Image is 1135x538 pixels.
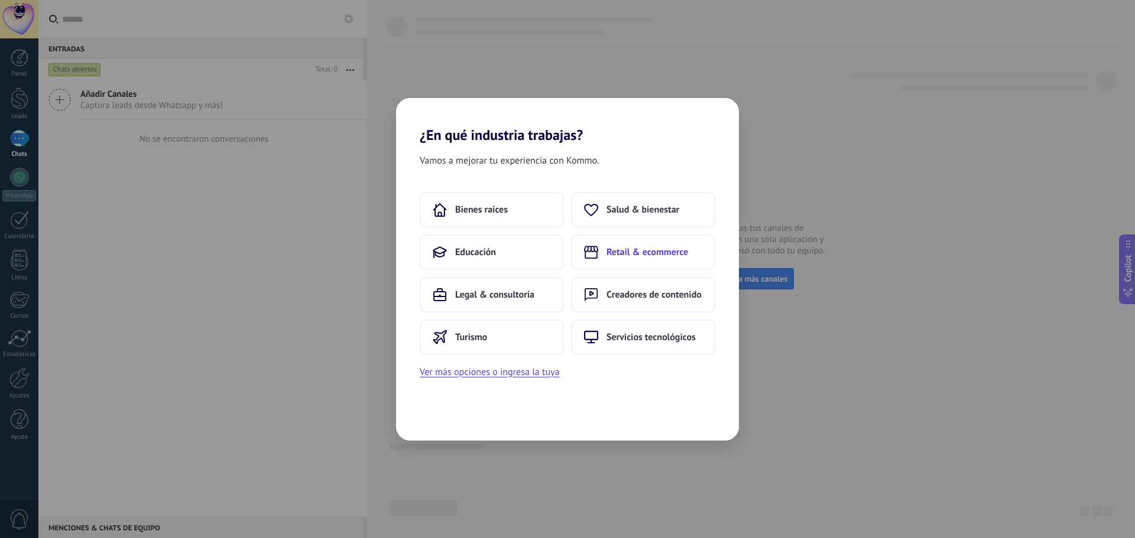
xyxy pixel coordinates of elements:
[396,98,739,144] h2: ¿En qué industria trabajas?
[420,192,564,227] button: Bienes raíces
[420,153,599,168] span: Vamos a mejorar tu experiencia con Kommo.
[571,277,715,312] button: Creadores de contenido
[455,204,508,216] span: Bienes raíces
[420,364,559,380] button: Ver más opciones o ingresa la tuya
[455,331,487,343] span: Turismo
[607,289,702,301] span: Creadores de contenido
[607,331,696,343] span: Servicios tecnológicos
[455,246,496,258] span: Educación
[420,319,564,355] button: Turismo
[571,319,715,355] button: Servicios tecnológicos
[607,246,688,258] span: Retail & ecommerce
[571,234,715,270] button: Retail & ecommerce
[571,192,715,227] button: Salud & bienestar
[420,277,564,312] button: Legal & consultoría
[607,204,679,216] span: Salud & bienestar
[455,289,534,301] span: Legal & consultoría
[420,234,564,270] button: Educación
